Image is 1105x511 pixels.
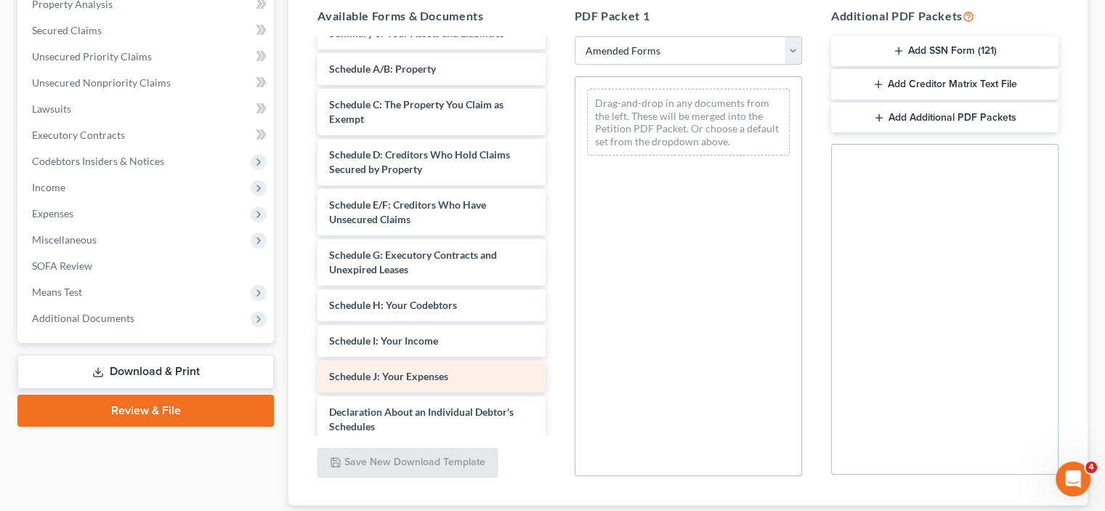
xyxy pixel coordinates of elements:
span: Unsecured Priority Claims [32,50,152,63]
span: Schedule G: Executory Contracts and Unexpired Leases [329,249,497,275]
span: Means Test [32,286,82,298]
span: Lawsuits [32,102,71,115]
span: Schedule C: The Property You Claim as Exempt [329,98,503,125]
span: Expenses [32,207,73,220]
div: Drag-and-drop in any documents from the left. These will be merged into the Petition PDF Packet. ... [587,89,790,156]
a: SOFA Review [20,253,274,279]
span: SOFA Review [32,259,92,272]
span: Declaration About an Individual Debtor's Schedules [329,406,514,432]
a: Download & Print [17,355,274,389]
a: Review & File [17,395,274,427]
span: Schedule H: Your Codebtors [329,299,457,311]
span: Schedule D: Creditors Who Hold Claims Secured by Property [329,148,510,175]
span: Income [32,181,65,193]
a: Executory Contracts [20,122,274,148]
button: Save New Download Template [317,448,498,478]
iframe: Intercom live chat [1056,462,1090,496]
a: Secured Claims [20,17,274,44]
span: Secured Claims [32,24,102,36]
span: Additional Documents [32,312,134,324]
span: Schedule I: Your Income [329,334,438,347]
h5: Additional PDF Packets [831,7,1059,25]
button: Add Additional PDF Packets [831,102,1059,133]
span: Schedule E/F: Creditors Who Have Unsecured Claims [329,198,486,225]
span: Schedule J: Your Expenses [329,370,448,382]
a: Unsecured Nonpriority Claims [20,70,274,96]
span: Miscellaneous [32,233,97,246]
h5: Available Forms & Documents [317,7,545,25]
button: Add Creditor Matrix Text File [831,69,1059,100]
span: Executory Contracts [32,129,125,141]
span: Unsecured Nonpriority Claims [32,76,171,89]
a: Unsecured Priority Claims [20,44,274,70]
a: Lawsuits [20,96,274,122]
button: Add SSN Form (121) [831,36,1059,67]
span: Schedule A/B: Property [329,63,436,75]
h5: PDF Packet 1 [575,7,802,25]
span: Summary of Your Assets and Liabilities [329,27,504,39]
span: Codebtors Insiders & Notices [32,155,164,167]
span: 4 [1085,462,1097,473]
